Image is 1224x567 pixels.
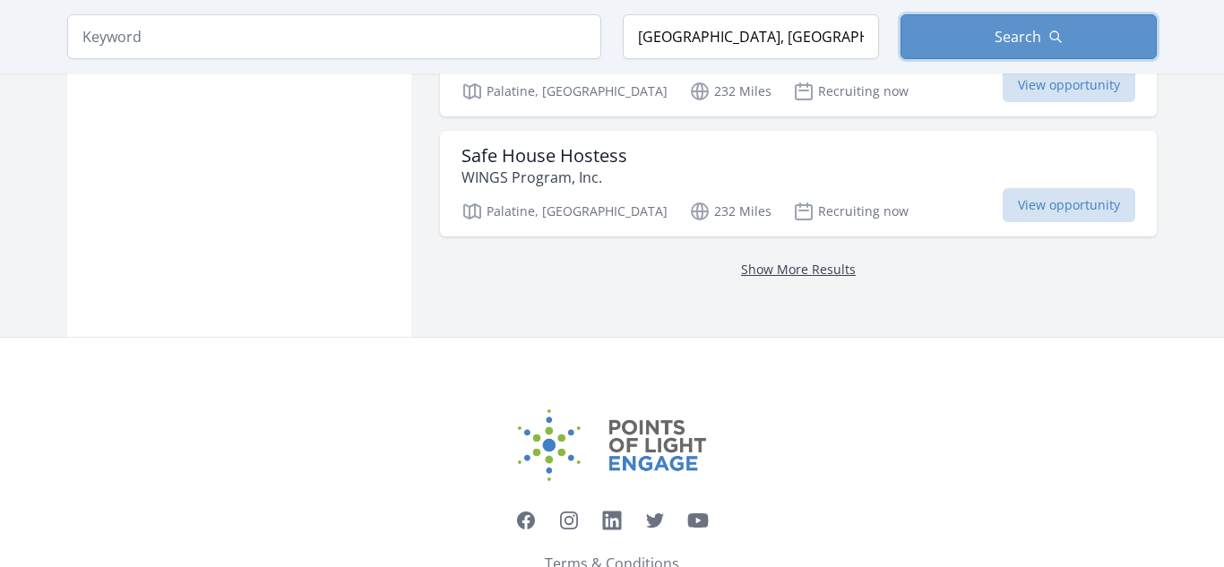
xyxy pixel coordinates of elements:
p: 232 Miles [689,81,771,102]
input: Keyword [67,14,601,59]
p: 232 Miles [689,201,771,222]
p: Recruiting now [793,201,909,222]
span: View opportunity [1003,188,1135,222]
a: Show More Results [741,261,856,278]
p: Recruiting now [793,81,909,102]
img: Points of Light Engage [518,409,706,481]
h3: Safe House Hostess [461,145,627,167]
p: Palatine, [GEOGRAPHIC_DATA] [461,201,668,222]
span: View opportunity [1003,68,1135,102]
span: Search [995,26,1041,47]
p: Palatine, [GEOGRAPHIC_DATA] [461,81,668,102]
a: Safe House Hostess WINGS Program, Inc. Palatine, [GEOGRAPHIC_DATA] 232 Miles Recruiting now View ... [440,131,1157,236]
button: Search [901,14,1157,59]
input: Location [623,14,879,59]
p: WINGS Program, Inc. [461,167,627,188]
